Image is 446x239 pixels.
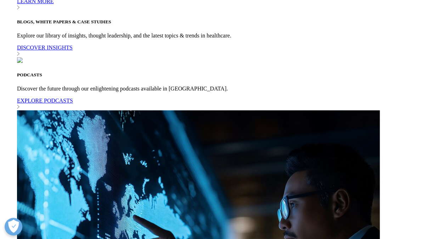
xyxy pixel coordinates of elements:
h5: PODCASTS [17,72,443,78]
h5: BLOGS, WHITE PAPERS & CASE STUDIES [17,19,443,25]
p: Discover the future through our enlightening podcasts available in [GEOGRAPHIC_DATA]. [17,86,443,92]
img: 2447_woman-watching-business-training-on-laptop-and-learning-from-home.jpg [17,57,23,63]
p: Explore our library of insights, thought leadership, and the latest topics & trends in healthcare. [17,33,443,39]
a: DISCOVER INSIGHTS [17,45,443,57]
a: EXPLORE PODCASTS [17,98,443,110]
button: Open Preferences [5,218,22,235]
